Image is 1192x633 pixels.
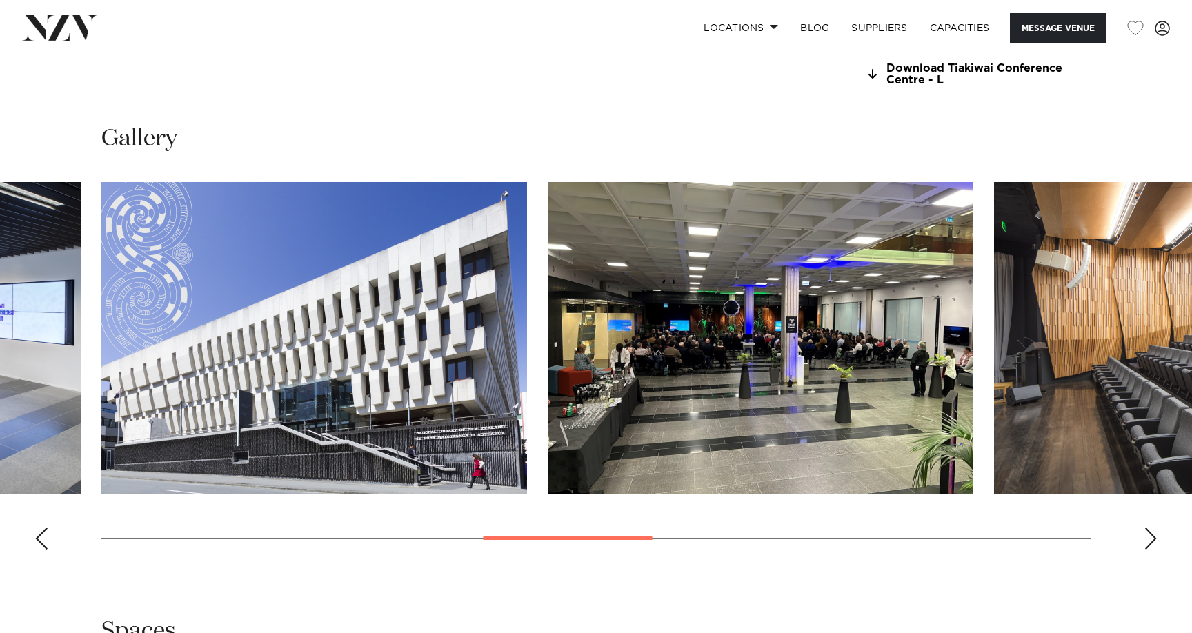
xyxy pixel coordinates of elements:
[101,123,177,154] h2: Gallery
[693,13,789,43] a: Locations
[789,13,840,43] a: BLOG
[919,13,1001,43] a: Capacities
[548,182,973,494] swiper-slide: 7 / 13
[1010,13,1106,43] button: Message Venue
[101,182,527,494] swiper-slide: 6 / 13
[866,63,1091,86] a: Download Tiakiwai Conference Centre - L
[22,15,97,40] img: nzv-logo.png
[840,13,918,43] a: SUPPLIERS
